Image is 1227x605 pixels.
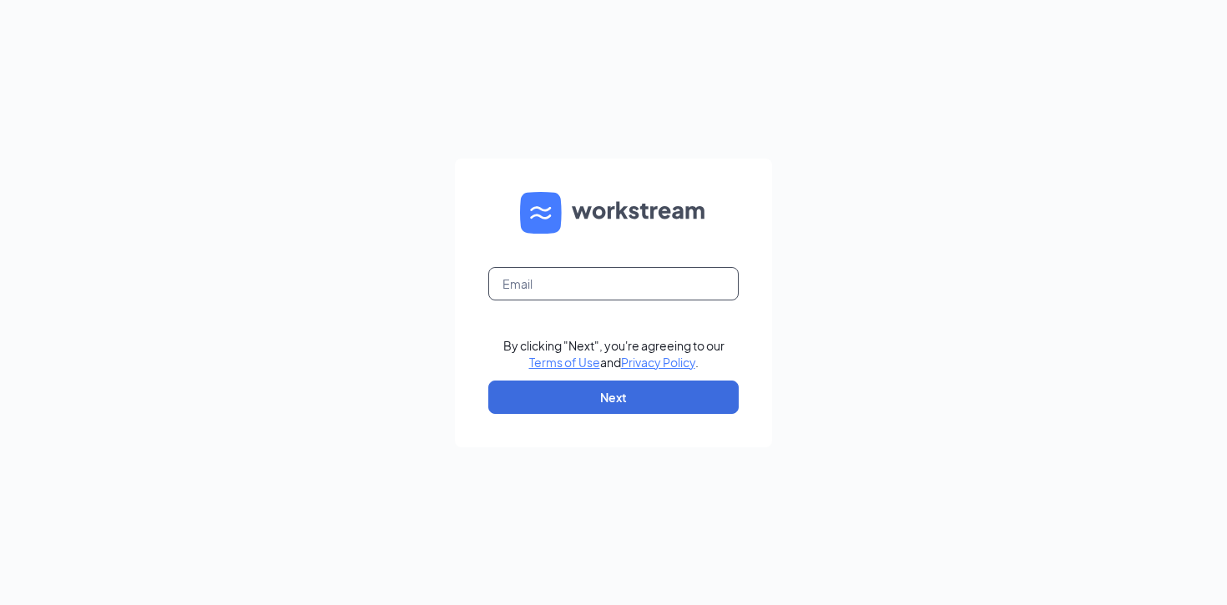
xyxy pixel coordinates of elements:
button: Next [488,381,739,414]
a: Terms of Use [529,355,600,370]
img: WS logo and Workstream text [520,192,707,234]
a: Privacy Policy [621,355,695,370]
input: Email [488,267,739,300]
div: By clicking "Next", you're agreeing to our and . [503,337,725,371]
